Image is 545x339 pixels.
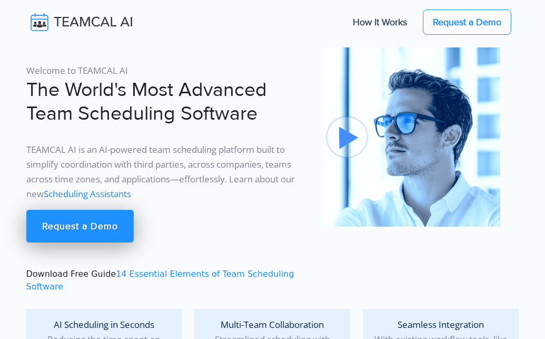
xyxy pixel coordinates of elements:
[321,47,500,227] img: pic
[54,318,154,331] span: AI Scheduling in Seconds
[342,11,418,33] a: How It Works
[20,47,315,293] div: Download Free Guide
[398,318,484,331] span: Seamless Integration
[26,210,134,243] a: Request a Demo
[26,269,294,292] a: 14 Essential Elements of Team Scheduling Software
[44,188,131,200] a: Scheduling Assistants
[26,78,309,125] h1: The World's Most Advanced Team Scheduling Software
[26,63,309,78] p: Welcome to TEAMCAL AI
[221,318,324,331] span: Multi-Team Collaboration
[26,142,309,201] p: TEAMCAL AI is an AI-powered team scheduling platform built to simplify coordination with third pa...
[423,9,511,35] a: Request a Demo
